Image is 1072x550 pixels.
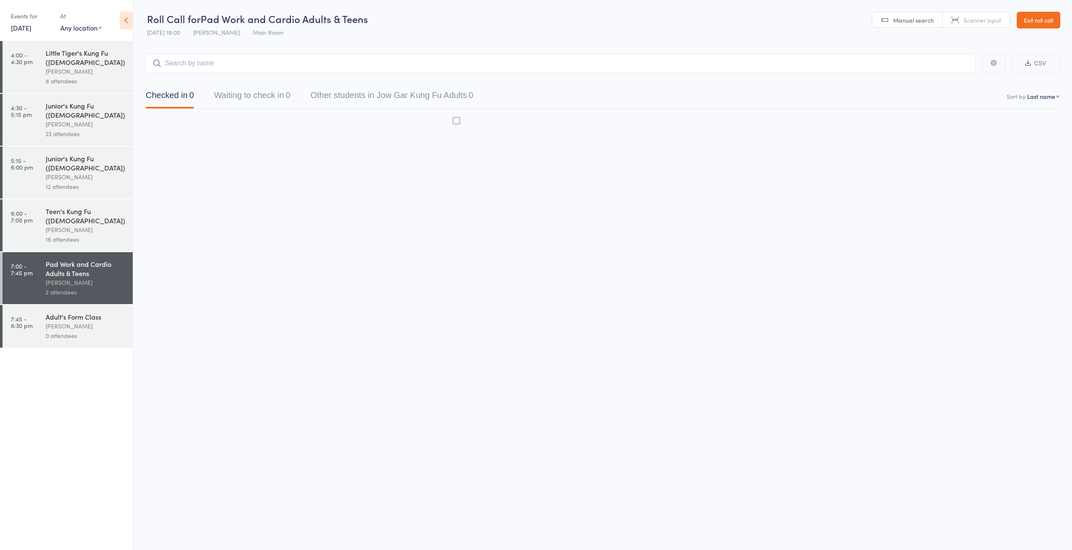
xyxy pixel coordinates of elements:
time: 4:30 - 5:15 pm [11,104,32,118]
div: 12 attendees [46,182,126,191]
span: Pad Work and Cardio Adults & Teens [201,12,368,26]
div: Teen's Kung Fu ([DEMOGRAPHIC_DATA]) [46,207,126,225]
span: Main Room [253,28,283,36]
span: [PERSON_NAME] [193,28,240,36]
button: Waiting to check in0 [214,86,290,108]
div: 0 [189,90,194,100]
time: 7:00 - 7:45 pm [11,263,33,276]
time: 7:45 - 8:30 pm [11,315,33,329]
div: 23 attendees [46,129,126,139]
div: 8 attendees [46,76,126,86]
label: Sort by [1007,92,1026,101]
div: 0 attendees [46,331,126,341]
div: Junior's Kung Fu ([DEMOGRAPHIC_DATA]) [46,101,126,119]
a: [DATE] [11,23,31,32]
a: 5:15 -6:00 pmJunior's Kung Fu ([DEMOGRAPHIC_DATA])[PERSON_NAME]12 attendees [3,147,133,199]
div: [PERSON_NAME] [46,67,126,76]
a: 7:00 -7:45 pmPad Work and Cardio Adults & Teens[PERSON_NAME]2 attendees [3,252,133,304]
span: Roll Call for [147,12,201,26]
span: [DATE] 19:00 [147,28,180,36]
div: Any location [60,23,102,32]
div: 2 attendees [46,287,126,297]
div: 0 [469,90,473,100]
time: 4:00 - 4:30 pm [11,52,33,65]
span: Scanner input [964,16,1001,24]
div: At [60,9,102,23]
time: 5:15 - 6:00 pm [11,157,33,170]
div: [PERSON_NAME] [46,119,126,129]
div: Pad Work and Cardio Adults & Teens [46,259,126,278]
div: [PERSON_NAME] [46,278,126,287]
a: 7:45 -8:30 pmAdult's Form Class[PERSON_NAME]0 attendees [3,305,133,348]
a: 6:00 -7:00 pmTeen's Kung Fu ([DEMOGRAPHIC_DATA])[PERSON_NAME]16 attendees [3,199,133,251]
div: [PERSON_NAME] [46,172,126,182]
div: Junior's Kung Fu ([DEMOGRAPHIC_DATA]) [46,154,126,172]
div: 0 [286,90,290,100]
div: 16 attendees [46,235,126,244]
a: 4:30 -5:15 pmJunior's Kung Fu ([DEMOGRAPHIC_DATA])[PERSON_NAME]23 attendees [3,94,133,146]
div: [PERSON_NAME] [46,225,126,235]
a: 4:00 -4:30 pmLittle Tiger's Kung Fu ([DEMOGRAPHIC_DATA])[PERSON_NAME]8 attendees [3,41,133,93]
div: Events for [11,9,52,23]
div: [PERSON_NAME] [46,321,126,331]
span: Manual search [893,16,934,24]
button: Checked in0 [146,86,194,108]
button: Other students in Jow Gar Kung Fu Adults0 [310,86,473,108]
time: 6:00 - 7:00 pm [11,210,33,223]
a: Exit roll call [1017,12,1060,28]
input: Search by name [146,54,976,73]
div: Adult's Form Class [46,312,126,321]
div: Last name [1027,92,1055,101]
div: Little Tiger's Kung Fu ([DEMOGRAPHIC_DATA]) [46,48,126,67]
button: CSV [1012,54,1059,72]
